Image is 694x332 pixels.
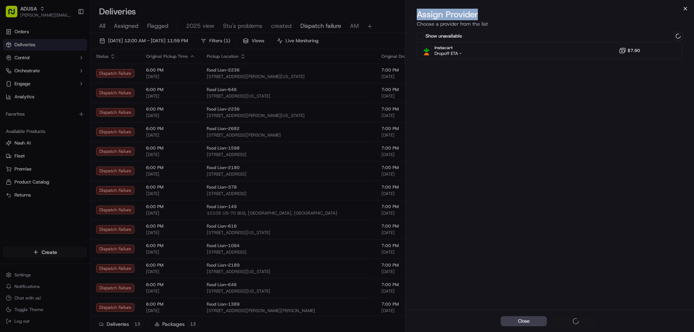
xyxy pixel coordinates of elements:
[7,105,13,111] div: 📗
[422,46,431,55] img: Instacart
[518,318,530,324] span: Close
[14,105,55,112] span: Knowledge Base
[68,105,116,112] span: API Documentation
[7,69,20,82] img: 1736555255976-a54dd68f-1ca7-489b-9aae-adbdc363a1c4
[19,47,130,54] input: Got a question? Start typing here...
[417,20,682,27] p: Choose a provider from the list
[417,9,682,20] h2: Assign Provider
[627,48,640,53] span: $7.90
[4,102,58,115] a: 📗Knowledge Base
[51,122,87,128] a: Powered byPylon
[434,45,462,51] span: Instacart
[61,105,67,111] div: 💻
[434,51,462,56] span: Dropoff ETA -
[72,122,87,128] span: Pylon
[425,33,462,39] label: Show unavailable
[58,102,119,115] a: 💻API Documentation
[619,47,640,54] button: $7.90
[25,76,91,82] div: We're available if you need us!
[123,71,132,80] button: Start new chat
[7,7,22,22] img: Nash
[501,316,547,326] button: Close
[25,69,119,76] div: Start new chat
[7,29,132,40] p: Welcome 👋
